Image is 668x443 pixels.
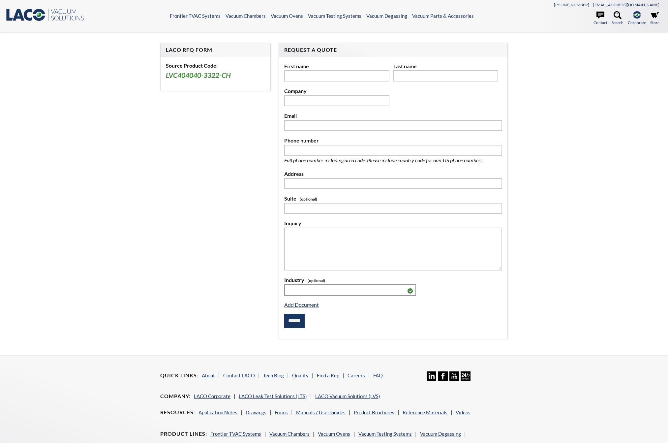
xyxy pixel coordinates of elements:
[194,393,230,399] a: LACO Corporate
[198,409,237,415] a: Application Notes
[366,13,407,19] a: Vacuum Degassing
[246,409,266,415] a: Drawings
[166,47,265,53] h4: LACO RFQ Form
[263,372,284,378] a: Tech Blog
[612,11,623,26] a: Search
[284,170,502,178] label: Address
[284,111,502,120] label: Email
[160,409,195,416] h4: Resources
[166,62,218,69] b: Source Product Code:
[412,13,474,19] a: Vacuum Parts & Accessories
[456,409,471,415] a: Videos
[403,409,447,415] a: Reference Materials
[160,393,191,400] h4: Company
[226,13,266,19] a: Vacuum Chambers
[160,430,207,437] h4: Product Lines
[358,431,412,437] a: Vacuum Testing Systems
[308,13,361,19] a: Vacuum Testing Systems
[461,376,470,382] a: 24/7 Support
[593,11,607,26] a: Contact
[628,19,646,26] span: Corporate
[292,372,309,378] a: Quality
[210,431,261,437] a: Frontier TVAC Systems
[284,47,502,53] h4: Request A Quote
[284,136,502,145] label: Phone number
[373,372,383,378] a: FAQ
[420,431,461,437] a: Vacuum Degassing
[593,2,659,7] a: [EMAIL_ADDRESS][DOMAIN_NAME]
[271,13,303,19] a: Vacuum Ovens
[284,219,502,228] label: Inquiry
[317,372,339,378] a: Find a Rep
[315,393,380,399] a: LACO Vacuum Solutions (LVS)
[318,431,350,437] a: Vacuum Ovens
[284,194,502,203] label: Suite
[170,13,221,19] a: Frontier TVAC Systems
[284,301,319,308] a: Add Document
[239,393,307,399] a: LACO Leak Test Solutions (LTS)
[223,372,255,378] a: Contact LACO
[393,62,498,71] label: Last name
[284,276,502,284] label: Industry
[160,372,198,379] h4: Quick Links
[650,11,659,26] a: Store
[275,409,288,415] a: Forms
[284,62,389,71] label: First name
[461,371,470,381] img: 24/7 Support Icon
[354,409,394,415] a: Product Brochures
[296,409,346,415] a: Manuals / User Guides
[284,87,389,95] label: Company
[348,372,365,378] a: Careers
[166,71,265,80] h3: LVC404040-3322-CH
[269,431,310,437] a: Vacuum Chambers
[284,156,502,165] p: Full phone number including area code. Please include country code for non-US phone numbers.
[554,2,589,7] a: [PHONE_NUMBER]
[202,372,215,378] a: About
